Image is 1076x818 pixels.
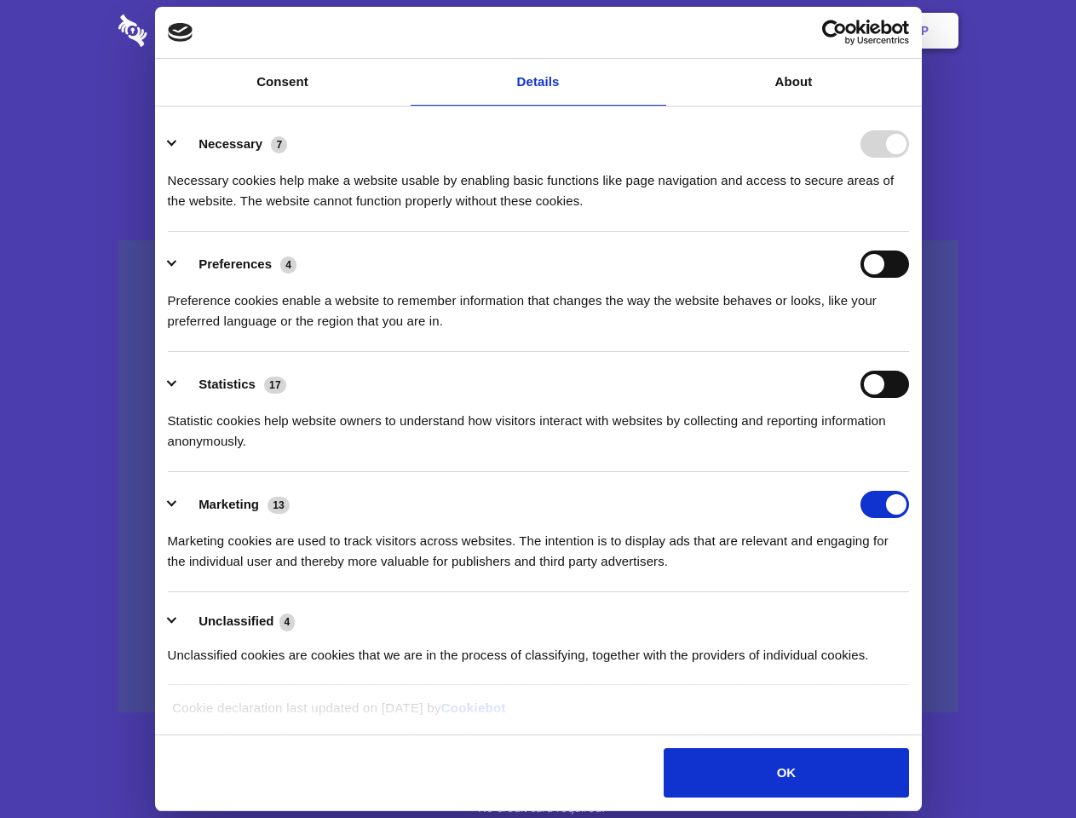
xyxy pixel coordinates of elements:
a: About [666,59,922,106]
button: OK [664,748,908,798]
a: Wistia video thumbnail [118,240,958,713]
label: Necessary [199,136,262,151]
div: Marketing cookies are used to track visitors across websites. The intention is to display ads tha... [168,518,909,572]
iframe: Drift Widget Chat Controller [991,733,1056,798]
button: Necessary (7) [168,130,298,158]
label: Statistics [199,377,256,391]
a: Usercentrics Cookiebot - opens in a new window [760,20,909,45]
button: Unclassified (4) [168,611,306,632]
img: logo [168,23,193,42]
span: 13 [268,497,290,514]
label: Marketing [199,497,259,511]
div: Preference cookies enable a website to remember information that changes the way the website beha... [168,278,909,331]
h4: Auto-redaction of sensitive data, encrypted data sharing and self-destructing private chats. Shar... [118,155,958,211]
span: 17 [264,377,286,394]
img: logo-wordmark-white-trans-d4663122ce5f474addd5e946df7df03e33cb6a1c49d2221995e7729f52c070b2.svg [118,14,264,47]
button: Preferences (4) [168,251,308,278]
a: Consent [155,59,411,106]
span: 7 [271,136,287,153]
div: Unclassified cookies are cookies that we are in the process of classifying, together with the pro... [168,632,909,665]
div: Statistic cookies help website owners to understand how visitors interact with websites by collec... [168,398,909,452]
button: Statistics (17) [168,371,297,398]
a: Pricing [500,4,574,57]
span: 4 [280,256,296,274]
a: Login [773,4,847,57]
button: Marketing (13) [168,491,301,518]
a: Details [411,59,666,106]
h1: Eliminate Slack Data Loss. [118,77,958,138]
span: 4 [279,613,296,631]
a: Contact [691,4,769,57]
a: Cookiebot [441,700,506,715]
div: Cookie declaration last updated on [DATE] by [159,698,917,731]
label: Preferences [199,256,272,271]
div: Necessary cookies help make a website usable by enabling basic functions like page navigation and... [168,158,909,211]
